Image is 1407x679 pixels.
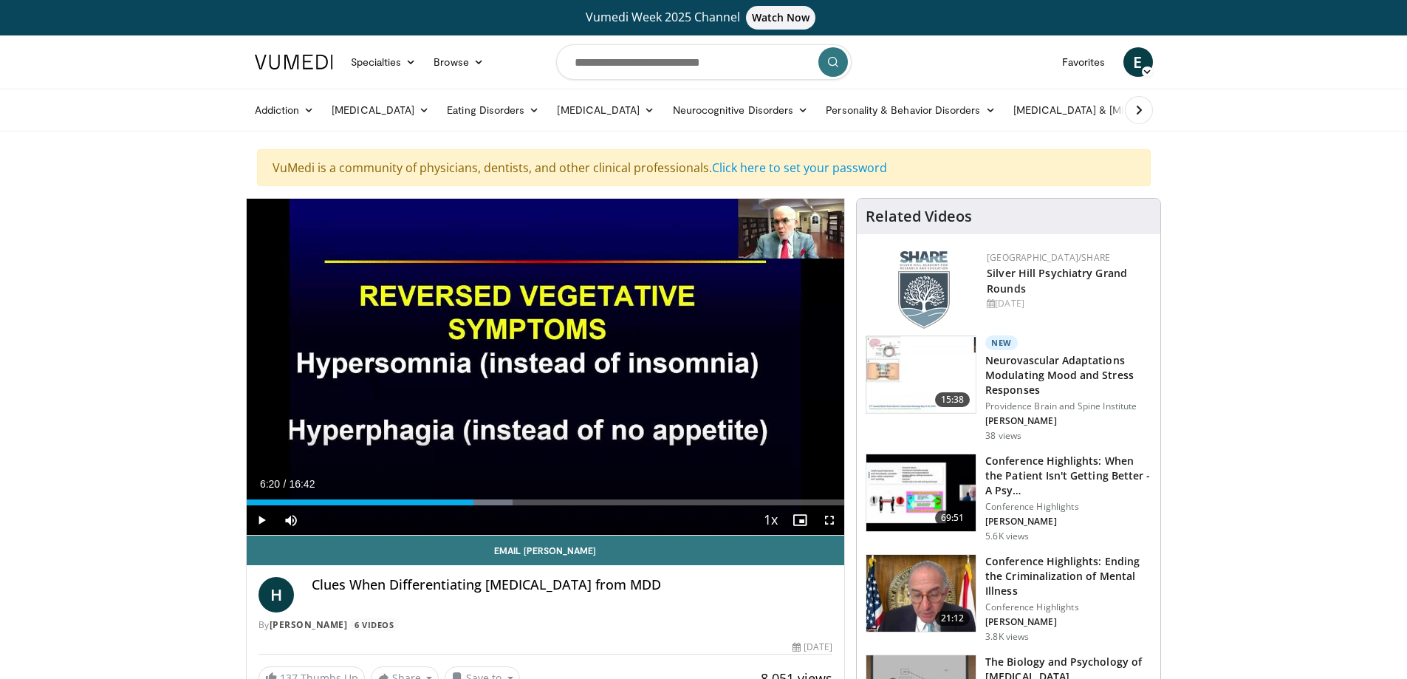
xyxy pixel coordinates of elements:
div: [DATE] [792,641,832,654]
h4: Clues When Differentiating [MEDICAL_DATA] from MDD [312,577,833,593]
button: Mute [276,505,306,535]
a: Addiction [246,95,323,125]
span: / [284,478,287,490]
a: [GEOGRAPHIC_DATA]/SHARE [987,251,1110,264]
p: [PERSON_NAME] [985,516,1151,528]
span: 15:38 [935,392,970,407]
p: Providence Brain and Spine Institute [985,400,1151,412]
p: [PERSON_NAME] [985,415,1151,427]
h4: Related Videos [866,208,972,225]
p: [PERSON_NAME] [985,616,1151,628]
a: H [259,577,294,613]
h3: Conference Highlights: When the Patient Isn't Getting Better - A Psy… [985,454,1151,498]
p: Conference Highlights [985,501,1151,513]
span: 69:51 [935,511,970,525]
button: Play [247,505,276,535]
input: Search topics, interventions [556,44,852,80]
a: Personality & Behavior Disorders [817,95,1004,125]
a: Specialties [342,47,425,77]
span: 16:42 [289,478,315,490]
div: [DATE] [987,297,1148,310]
img: 1419e6f0-d69a-482b-b3ae-1573189bf46e.150x105_q85_crop-smart_upscale.jpg [866,555,976,632]
button: Playback Rate [756,505,785,535]
a: Eating Disorders [438,95,548,125]
p: 3.8K views [985,631,1029,643]
p: 38 views [985,430,1021,442]
a: Browse [425,47,493,77]
a: Vumedi Week 2025 ChannelWatch Now [257,6,1151,30]
p: New [985,335,1018,350]
h3: Conference Highlights: Ending the Criminalization of Mental Illness [985,554,1151,598]
a: Favorites [1053,47,1115,77]
img: 4562edde-ec7e-4758-8328-0659f7ef333d.150x105_q85_crop-smart_upscale.jpg [866,336,976,413]
div: Progress Bar [247,499,845,505]
video-js: Video Player [247,199,845,536]
div: By [259,618,833,632]
p: 5.6K views [985,530,1029,542]
button: Enable picture-in-picture mode [785,505,815,535]
a: [MEDICAL_DATA] [548,95,663,125]
img: VuMedi Logo [255,55,333,69]
a: Neurocognitive Disorders [664,95,818,125]
span: 21:12 [935,611,970,626]
span: Watch Now [746,6,816,30]
a: [MEDICAL_DATA] [323,95,438,125]
a: [PERSON_NAME] [270,618,348,631]
img: f8aaeb6d-318f-4fcf-bd1d-54ce21f29e87.png.150x105_q85_autocrop_double_scale_upscale_version-0.2.png [898,251,950,329]
a: Silver Hill Psychiatry Grand Rounds [987,266,1127,296]
h3: Neurovascular Adaptations Modulating Mood and Stress Responses [985,353,1151,397]
a: 6 Videos [350,618,399,631]
img: 4362ec9e-0993-4580-bfd4-8e18d57e1d49.150x105_q85_crop-smart_upscale.jpg [866,454,976,531]
button: Fullscreen [815,505,844,535]
a: E [1123,47,1153,77]
a: [MEDICAL_DATA] & [MEDICAL_DATA] [1004,95,1216,125]
p: Conference Highlights [985,601,1151,613]
a: Email [PERSON_NAME] [247,536,845,565]
a: 21:12 Conference Highlights: Ending the Criminalization of Mental Illness Conference Highlights [... [866,554,1151,643]
a: 69:51 Conference Highlights: When the Patient Isn't Getting Better - A Psy… Conference Highlights... [866,454,1151,542]
a: Click here to set your password [712,160,887,176]
span: 6:20 [260,478,280,490]
a: 15:38 New Neurovascular Adaptations Modulating Mood and Stress Responses Providence Brain and Spi... [866,335,1151,442]
div: VuMedi is a community of physicians, dentists, and other clinical professionals. [257,149,1151,186]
